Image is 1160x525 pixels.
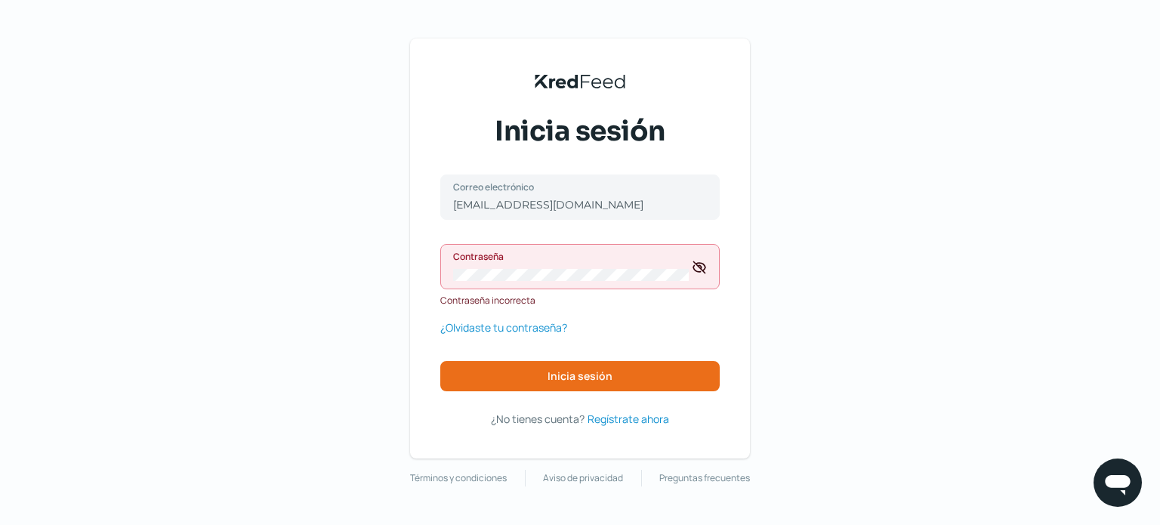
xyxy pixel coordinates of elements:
[440,292,535,309] span: Contraseña incorrecta
[491,412,585,426] span: ¿No tienes cuenta?
[440,318,567,337] a: ¿Olvidaste tu contraseña?
[410,470,507,486] a: Términos y condiciones
[453,181,692,193] label: Correo electrónico
[495,113,665,150] span: Inicia sesión
[659,470,750,486] a: Preguntas frecuentes
[543,470,623,486] a: Aviso de privacidad
[588,409,669,428] a: Regístrate ahora
[453,250,692,263] label: Contraseña
[440,361,720,391] button: Inicia sesión
[1103,468,1133,498] img: chatIcon
[548,371,612,381] span: Inicia sesión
